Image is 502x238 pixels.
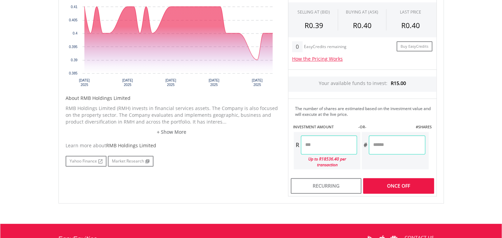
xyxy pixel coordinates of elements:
a: How the Pricing Works [292,56,343,62]
label: -OR- [358,124,366,130]
div: R [294,135,301,154]
span: R15.00 [391,80,406,86]
a: Buy EasyCredits [397,41,432,52]
label: #SHARES [415,124,431,130]
div: The number of shares are estimated based on the investment value and will execute at the live price. [295,106,434,117]
div: SELLING AT (BID) [297,9,330,15]
label: INVESTMENT AMOUNT [293,124,334,130]
text: 0.385 [69,71,77,75]
h5: About RMB Holdings Limited [66,95,278,102]
text: 0.41 [71,5,78,9]
text: [DATE] 2025 [122,79,133,87]
text: 0.39 [71,58,78,62]
p: RMB Holdings Limited (RMH) invests in financial services assets. The Company is also focused on t... [66,105,278,125]
span: R0.39 [305,21,323,30]
div: Up to R18536.40 per transaction [294,154,357,169]
a: + Show More [66,129,278,135]
div: Your available funds to invest: [288,77,436,92]
text: [DATE] 2025 [252,79,263,87]
span: R0.40 [353,21,371,30]
div: Learn more about [66,142,278,149]
div: 0 [292,41,303,52]
a: Market Research [108,156,153,167]
span: R0.40 [401,21,420,30]
a: Yahoo Finance [66,156,106,167]
text: [DATE] 2025 [79,79,90,87]
div: # [362,135,369,154]
div: Once Off [363,178,434,194]
span: RMB Holdings Limited [106,142,156,149]
span: BUYING AT (ASK) [346,9,378,15]
div: LAST PRICE [400,9,421,15]
div: EasyCredits remaining [304,44,346,50]
text: [DATE] 2025 [166,79,176,87]
div: Recurring [291,178,361,194]
text: [DATE] 2025 [209,79,220,87]
text: 0.4 [73,31,77,35]
text: 0.395 [69,45,77,49]
text: 0.405 [69,18,77,22]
